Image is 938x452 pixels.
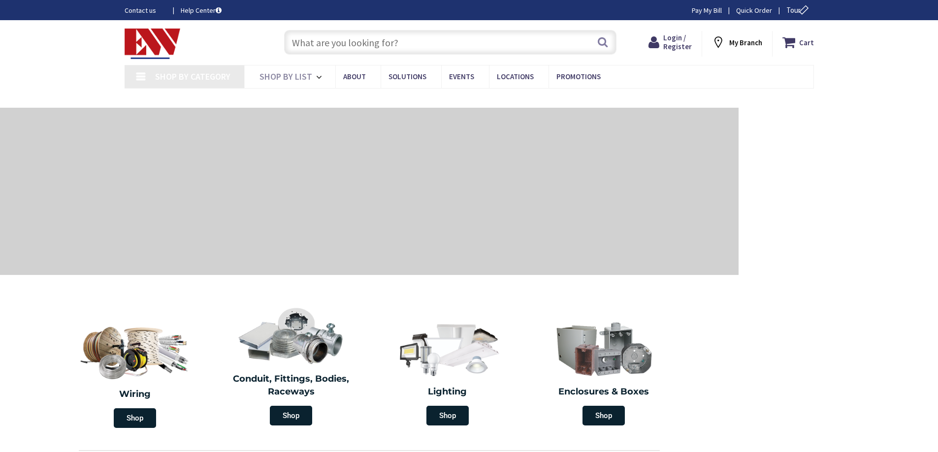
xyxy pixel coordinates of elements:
[377,386,518,398] h2: Lighting
[729,38,762,47] strong: My Branch
[692,5,722,15] a: Pay My Bill
[663,33,692,51] span: Login / Register
[57,315,213,433] a: Wiring Shop
[497,72,534,81] span: Locations
[125,5,165,15] a: Contact us
[426,406,469,425] span: Shop
[528,315,680,430] a: Enclosures & Boxes Shop
[181,5,222,15] a: Help Center
[343,72,366,81] span: About
[221,373,362,398] h2: Conduit, Fittings, Bodies, Raceways
[782,33,814,51] a: Cart
[449,72,474,81] span: Events
[533,386,675,398] h2: Enclosures & Boxes
[786,5,811,15] span: Tour
[216,302,367,430] a: Conduit, Fittings, Bodies, Raceways Shop
[372,315,523,430] a: Lighting Shop
[259,71,312,82] span: Shop By List
[62,388,208,401] h2: Wiring
[799,33,814,51] strong: Cart
[125,29,181,59] img: Electrical Wholesalers, Inc.
[648,33,692,51] a: Login / Register
[284,30,616,55] input: What are you looking for?
[582,406,625,425] span: Shop
[155,71,230,82] span: Shop By Category
[556,72,601,81] span: Promotions
[114,408,156,428] span: Shop
[712,33,762,51] div: My Branch
[270,406,312,425] span: Shop
[736,5,772,15] a: Quick Order
[388,72,426,81] span: Solutions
